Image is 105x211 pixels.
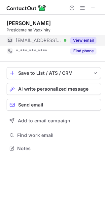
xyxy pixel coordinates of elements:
[17,132,98,138] span: Find work email
[70,37,96,44] button: Reveal Button
[7,115,101,127] button: Add to email campaign
[18,70,89,76] div: Save to List / ATS / CRM
[18,86,88,92] span: AI write personalized message
[18,118,70,123] span: Add to email campaign
[17,146,98,151] span: Notes
[7,131,101,140] button: Find work email
[18,102,43,107] span: Send email
[7,99,101,111] button: Send email
[7,67,101,79] button: save-profile-one-click
[16,37,61,43] span: [EMAIL_ADDRESS][DOMAIN_NAME]
[7,83,101,95] button: AI write personalized message
[7,27,101,33] div: Presidente na Vaxxinity
[7,20,51,26] div: [PERSON_NAME]
[7,144,101,153] button: Notes
[7,4,46,12] img: ContactOut v5.3.10
[70,48,96,54] button: Reveal Button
